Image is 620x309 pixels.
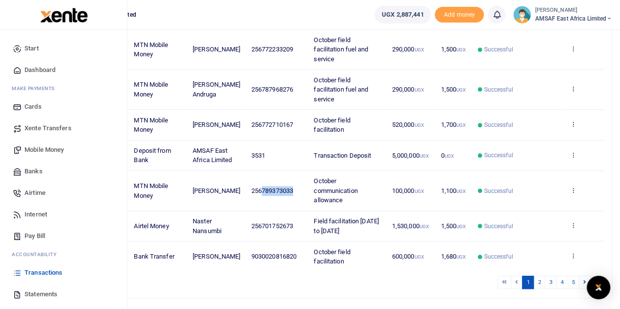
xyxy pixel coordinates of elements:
span: October field facilitation fuel and service [314,36,368,63]
span: countability [19,251,56,258]
span: 256772710167 [251,121,293,128]
span: AMSAF East Africa Limited [535,14,612,23]
span: MTN Mobile Money [134,41,168,58]
a: Start [8,38,119,59]
small: UGX [456,87,466,93]
small: UGX [420,153,429,159]
li: M [8,81,119,96]
small: UGX [445,153,454,159]
span: Successful [484,252,513,261]
small: UGX [456,122,466,128]
span: Dashboard [25,65,55,75]
small: UGX [414,254,423,260]
a: 3 [545,276,556,289]
a: Add money [435,10,484,18]
span: 1,700 [441,121,466,128]
span: Airtime [25,188,46,198]
a: logo-small logo-large logo-large [39,11,88,18]
span: [PERSON_NAME] [193,46,240,53]
small: UGX [456,224,466,229]
a: Pay Bill [8,225,119,247]
span: 256772233209 [251,46,293,53]
span: 1,500 [441,86,466,93]
span: Successful [484,151,513,160]
a: Transactions [8,262,119,284]
a: Banks [8,161,119,182]
span: [PERSON_NAME] [193,121,240,128]
a: Internet [8,204,119,225]
span: [PERSON_NAME] [193,187,240,194]
small: [PERSON_NAME] [535,6,612,15]
span: 5,000,000 [392,152,429,159]
a: 4 [556,276,568,289]
span: Transaction Deposit [314,152,371,159]
small: UGX [414,87,423,93]
span: 9030020816820 [251,253,297,260]
a: Xente Transfers [8,118,119,139]
a: UGX 2,887,441 [374,6,431,24]
img: profile-user [513,6,531,24]
span: Deposit from Bank [134,147,171,164]
span: October field facilitation [314,117,350,134]
span: Cards [25,102,42,112]
span: 256701752673 [251,222,293,230]
span: Successful [484,85,513,94]
span: Naster Nansumbi [193,217,222,235]
span: 290,000 [392,46,424,53]
a: Airtime [8,182,119,204]
span: ake Payments [17,85,55,92]
span: [PERSON_NAME] Andruga [193,81,240,98]
span: Statements [25,289,57,299]
a: 5 [568,276,579,289]
a: Statements [8,284,119,305]
span: MTN Mobile Money [134,182,168,199]
span: October communication allowance [314,177,357,204]
span: 520,000 [392,121,424,128]
small: UGX [414,122,423,128]
span: Successful [484,187,513,195]
li: Toup your wallet [435,7,484,23]
span: October field facilitation fuel and service [314,76,368,103]
span: Start [25,44,39,53]
span: 100,000 [392,187,424,194]
a: Dashboard [8,59,119,81]
a: 2 [533,276,545,289]
a: Mobile Money [8,139,119,161]
span: 1,500 [441,46,466,53]
span: 256787968276 [251,86,293,93]
span: 600,000 [392,253,424,260]
small: UGX [420,224,429,229]
span: Xente Transfers [25,123,72,133]
span: Add money [435,7,484,23]
li: Ac [8,247,119,262]
small: UGX [414,189,423,194]
span: Field facilitation [DATE] to [DATE] [314,217,379,235]
span: Internet [25,210,47,219]
span: MTN Mobile Money [134,117,168,134]
span: Transactions [25,268,62,278]
small: UGX [456,47,466,52]
div: Showing 1 to 10 of 43 entries [46,275,274,290]
a: profile-user [PERSON_NAME] AMSAF East Africa Limited [513,6,612,24]
span: UGX 2,887,441 [382,10,423,20]
span: Bank Transfer [134,253,174,260]
span: Successful [484,45,513,54]
span: Successful [484,120,513,129]
small: UGX [414,47,423,52]
small: UGX [456,254,466,260]
span: 3531 [251,152,265,159]
span: [PERSON_NAME] [193,253,240,260]
span: Mobile Money [25,145,64,155]
a: 1 [522,276,534,289]
span: 290,000 [392,86,424,93]
span: MTN Mobile Money [134,81,168,98]
img: logo-large [40,8,88,23]
span: Banks [25,166,43,176]
span: 1,500 [441,222,466,230]
div: Open Intercom Messenger [587,276,610,299]
span: Pay Bill [25,231,45,241]
li: Wallet ballance [371,6,435,24]
span: 1,100 [441,187,466,194]
span: 1,530,000 [392,222,429,230]
small: UGX [456,189,466,194]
